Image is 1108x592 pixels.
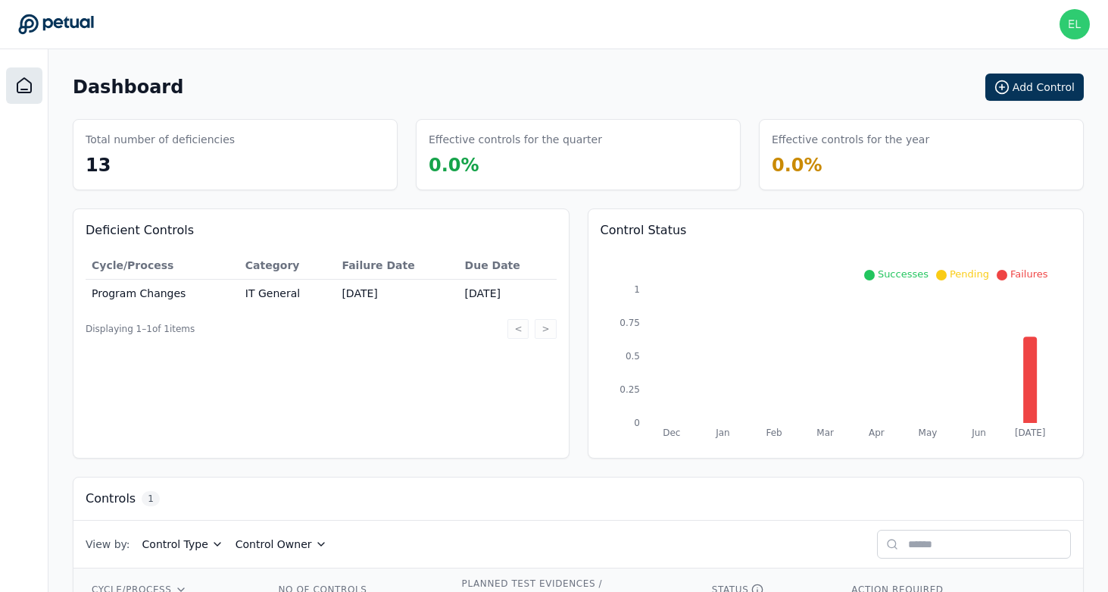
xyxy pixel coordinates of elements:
[429,132,602,147] h3: Effective controls for the quarter
[336,252,458,280] th: Failure Date
[971,428,986,438] tspan: Jun
[950,268,989,280] span: Pending
[634,418,640,428] tspan: 0
[918,428,937,438] tspan: May
[766,428,782,438] tspan: Feb
[634,284,640,295] tspan: 1
[985,74,1084,101] button: Add Control
[878,268,929,280] span: Successes
[86,490,136,508] h3: Controls
[336,280,458,308] td: [DATE]
[663,428,680,438] tspan: Dec
[772,155,822,176] span: 0.0 %
[239,252,336,280] th: Category
[459,280,557,308] td: [DATE]
[620,318,640,328] tspan: 0.75
[535,319,556,339] button: >
[239,280,336,308] td: IT General
[86,323,195,335] span: Displaying 1– 1 of 1 items
[715,428,730,438] tspan: Jan
[86,252,239,280] th: Cycle/Process
[1014,428,1045,438] tspan: [DATE]
[86,280,239,308] td: Program Changes
[73,75,183,99] h1: Dashboard
[507,319,529,339] button: <
[620,384,640,395] tspan: 0.25
[1060,9,1090,39] img: eliot+upstart@petual.ai
[459,252,557,280] th: Due Date
[772,132,929,147] h3: Effective controls for the year
[86,221,557,240] h3: Deficient Controls
[429,155,479,176] span: 0.0 %
[86,537,130,552] span: View by:
[816,428,834,438] tspan: Mar
[868,428,884,438] tspan: Apr
[142,491,160,506] span: 1
[86,155,111,176] span: 13
[1010,268,1048,280] span: Failures
[18,14,94,35] a: Go to Dashboard
[601,221,1072,240] h3: Control Status
[236,537,327,552] button: Control Owner
[6,67,42,104] a: Dashboard
[142,537,223,552] button: Control Type
[86,132,235,147] h3: Total number of deficiencies
[625,351,639,362] tspan: 0.5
